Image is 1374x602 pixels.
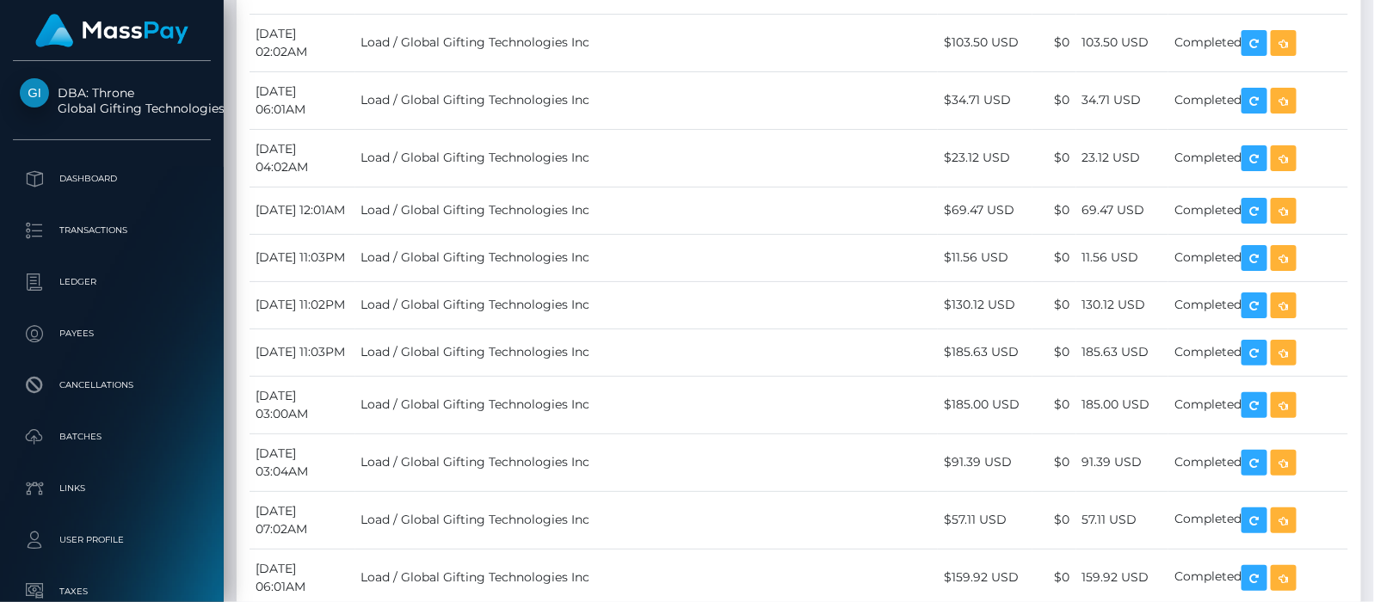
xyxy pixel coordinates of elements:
td: $0 [1032,234,1076,281]
td: $0 [1032,129,1076,187]
td: [DATE] 11:02PM [250,281,355,329]
a: Transactions [13,209,211,252]
p: Transactions [20,218,204,243]
td: 91.39 USD [1076,433,1169,491]
td: $0 [1032,491,1076,549]
td: Load / Global Gifting Technologies Inc [355,234,939,281]
td: $69.47 USD [938,187,1032,234]
td: $91.39 USD [938,433,1032,491]
td: Load / Global Gifting Technologies Inc [355,129,939,187]
td: [DATE] 07:02AM [250,491,355,549]
td: 57.11 USD [1076,491,1169,549]
td: $57.11 USD [938,491,1032,549]
img: MassPay Logo [35,14,188,47]
td: [DATE] 12:01AM [250,187,355,234]
td: $0 [1032,14,1076,71]
td: Load / Global Gifting Technologies Inc [355,376,939,433]
td: $185.63 USD [938,329,1032,376]
td: Load / Global Gifting Technologies Inc [355,14,939,71]
td: [DATE] 03:00AM [250,376,355,433]
a: User Profile [13,519,211,562]
td: Completed [1168,329,1348,376]
td: 69.47 USD [1076,187,1169,234]
td: Completed [1168,14,1348,71]
p: Cancellations [20,372,204,398]
td: Load / Global Gifting Technologies Inc [355,187,939,234]
td: [DATE] 04:02AM [250,129,355,187]
td: [DATE] 11:03PM [250,234,355,281]
td: 185.00 USD [1076,376,1169,433]
td: Load / Global Gifting Technologies Inc [355,71,939,129]
a: Links [13,467,211,510]
a: Ledger [13,261,211,304]
td: Completed [1168,234,1348,281]
td: Load / Global Gifting Technologies Inc [355,433,939,491]
td: Completed [1168,129,1348,187]
td: $0 [1032,329,1076,376]
a: Cancellations [13,364,211,407]
a: Payees [13,312,211,355]
td: $34.71 USD [938,71,1032,129]
p: User Profile [20,527,204,553]
td: $0 [1032,281,1076,329]
td: $130.12 USD [938,281,1032,329]
td: 103.50 USD [1076,14,1169,71]
td: Completed [1168,71,1348,129]
td: 130.12 USD [1076,281,1169,329]
td: Load / Global Gifting Technologies Inc [355,329,939,376]
td: $0 [1032,187,1076,234]
p: Dashboard [20,166,204,192]
td: $23.12 USD [938,129,1032,187]
td: Completed [1168,433,1348,491]
td: Completed [1168,491,1348,549]
p: Batches [20,424,204,450]
td: $11.56 USD [938,234,1032,281]
td: $103.50 USD [938,14,1032,71]
td: Completed [1168,187,1348,234]
td: $185.00 USD [938,376,1032,433]
td: 34.71 USD [1076,71,1169,129]
td: Load / Global Gifting Technologies Inc [355,491,939,549]
td: [DATE] 11:03PM [250,329,355,376]
td: Completed [1168,376,1348,433]
td: Load / Global Gifting Technologies Inc [355,281,939,329]
td: 185.63 USD [1076,329,1169,376]
td: 23.12 USD [1076,129,1169,187]
td: [DATE] 06:01AM [250,71,355,129]
img: Global Gifting Technologies Inc [20,78,49,107]
p: Ledger [20,269,204,295]
a: Batches [13,415,211,458]
p: Links [20,476,204,501]
td: Completed [1168,281,1348,329]
p: Payees [20,321,204,347]
td: 11.56 USD [1076,234,1169,281]
span: DBA: Throne Global Gifting Technologies Inc [13,85,211,116]
td: $0 [1032,433,1076,491]
a: Dashboard [13,157,211,200]
td: [DATE] 03:04AM [250,433,355,491]
td: $0 [1032,376,1076,433]
td: [DATE] 02:02AM [250,14,355,71]
td: $0 [1032,71,1076,129]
